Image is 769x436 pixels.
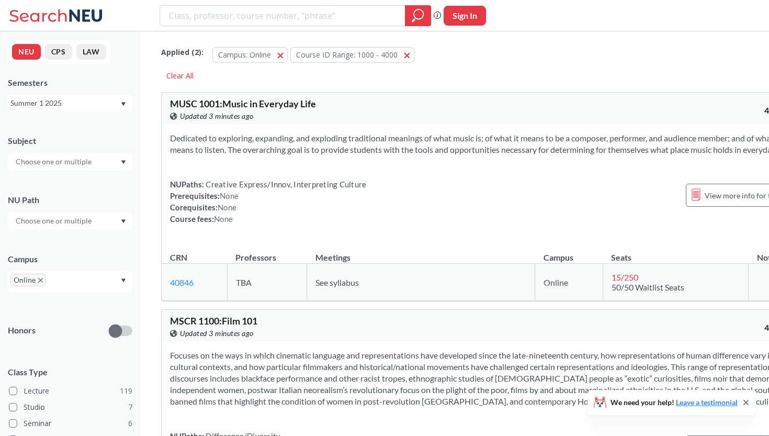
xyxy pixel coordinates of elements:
svg: Dropdown arrow [121,219,126,223]
button: CPS [45,44,72,60]
div: Subject [8,135,132,147]
span: Updated 3 minutes ago [180,110,254,122]
span: MUSC 1001 : Music in Everyday Life [170,98,316,109]
th: Campus [535,241,603,264]
td: Online [535,264,603,301]
label: Studio [9,400,132,414]
span: 7 [128,401,132,413]
span: Campus: Online [218,50,271,60]
button: Sign In [444,6,486,26]
span: 50/50 Waitlist Seats [612,282,684,292]
th: Seats [603,241,748,264]
label: Seminar [9,417,132,430]
span: Creative Express/Innov, Interpreting Culture [204,180,366,189]
span: 15 / 250 [612,272,638,282]
svg: Dropdown arrow [121,102,126,106]
div: Clear All [161,68,199,84]
div: Dropdown arrow [8,153,132,171]
button: Campus: Online [212,47,288,63]
a: Leave a testimonial [676,398,738,407]
button: LAW [76,44,106,60]
svg: X to remove pill [38,278,43,283]
div: Dropdown arrow [8,212,132,230]
p: Honors [8,325,36,337]
label: Lecture [9,384,132,398]
span: None [214,214,233,223]
svg: Dropdown arrow [121,278,126,283]
a: 40846 [170,277,194,287]
div: NU Path [8,194,132,206]
span: None [218,203,236,212]
span: 6 [128,418,132,429]
span: OnlineX to remove pill [10,274,46,286]
input: Choose one or multiple [10,155,98,168]
span: Class Type [8,366,132,378]
div: CRN [170,252,187,263]
div: Summer 1 2025Dropdown arrow [8,95,132,111]
svg: magnifying glass [412,8,424,23]
th: Professors [227,241,307,264]
div: Semesters [8,77,132,88]
input: Choose one or multiple [10,215,98,227]
span: We need your help! [610,399,738,406]
span: 119 [120,385,132,397]
svg: Dropdown arrow [121,160,126,164]
div: magnifying glass [405,5,431,26]
div: Campus [8,253,132,265]
div: NUPaths: Prerequisites: Corequisites: Course fees: [170,178,366,225]
span: Course ID Range: 1000 - 4000 [296,50,398,60]
span: Applied ( 2 ): [161,47,203,58]
input: Class, professor, course number, "phrase" [168,7,398,25]
th: Meetings [307,241,535,264]
span: See syllabus [315,277,359,287]
span: None [220,191,239,200]
span: MSCR 1100 : Film 101 [170,315,257,327]
td: TBA [227,264,307,301]
span: Updated 3 minutes ago [180,328,254,339]
button: NEU [12,44,41,60]
div: OnlineX to remove pillDropdown arrow [8,271,132,293]
button: Course ID Range: 1000 - 4000 [290,47,414,63]
div: Summer 1 2025 [10,97,120,109]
